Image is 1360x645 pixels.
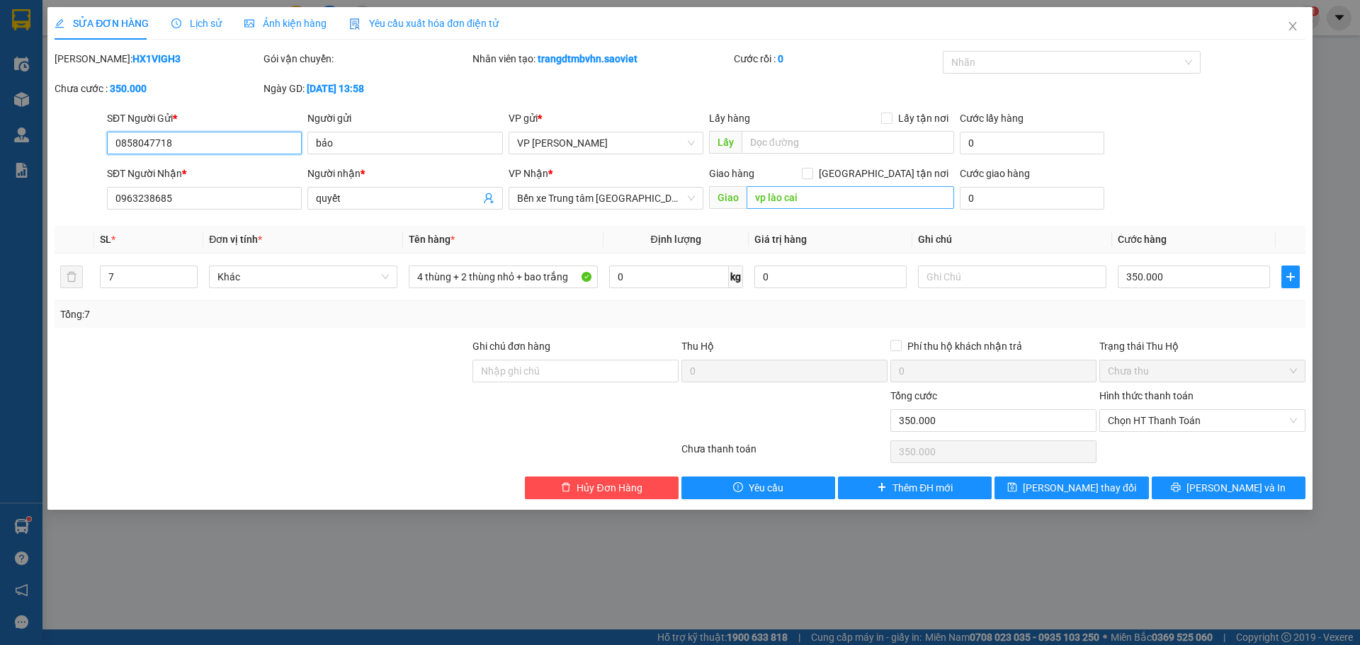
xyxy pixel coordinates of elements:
span: Yêu cầu xuất hóa đơn điện tử [349,18,499,29]
span: Lịch sử [171,18,222,29]
span: plus [877,482,887,493]
b: HX1VIGH3 [132,53,181,64]
input: Cước giao hàng [960,187,1104,210]
div: Cước rồi : [734,51,940,67]
span: Chưa thu [1108,360,1297,382]
span: [PERSON_NAME] và In [1186,480,1286,496]
span: kg [729,266,743,288]
span: save [1007,482,1017,493]
label: Cước giao hàng [960,168,1030,179]
span: picture [244,18,254,28]
span: Phí thu hộ khách nhận trả [902,338,1028,354]
button: plus [1281,266,1300,288]
span: [PERSON_NAME] thay đổi [1023,480,1136,496]
span: [GEOGRAPHIC_DATA] tận nơi [813,166,954,181]
div: VP gửi [509,110,703,126]
span: Tên hàng [409,234,455,245]
label: Cước lấy hàng [960,113,1024,124]
input: Ghi chú đơn hàng [472,360,679,382]
b: 0 [778,53,783,64]
div: Tổng: 7 [60,307,525,322]
span: Đơn vị tính [209,234,262,245]
span: Lấy [709,131,742,154]
label: Hình thức thanh toán [1099,390,1194,401]
span: Giao [709,186,747,209]
span: exclamation-circle [733,482,743,493]
button: save[PERSON_NAME] thay đổi [994,476,1148,499]
span: Giao hàng [709,168,754,179]
input: Dọc đường [742,131,954,154]
div: Chưa cước : [55,81,261,96]
span: Bến xe Trung tâm Lào Cai [517,188,695,209]
div: Nhân viên tạo: [472,51,731,67]
span: delete [561,482,571,493]
span: plus [1282,271,1299,282]
b: 350.000 [110,83,147,94]
button: exclamation-circleYêu cầu [681,476,835,499]
span: SỬA ĐƠN HÀNG [55,18,149,29]
span: Khác [217,266,389,287]
span: Thu Hộ [681,341,714,352]
span: VP Nhận [509,168,548,179]
span: printer [1171,482,1181,493]
img: icon [349,18,361,30]
input: VD: Bàn, Ghế [409,266,597,288]
button: delete [60,266,83,288]
span: VP Gia Lâm [517,132,695,154]
span: clock-circle [171,18,181,28]
div: Gói vận chuyển: [263,51,470,67]
div: SĐT Người Nhận [107,166,302,181]
div: Ngày GD: [263,81,470,96]
b: [DATE] 13:58 [307,83,364,94]
div: Chưa thanh toán [680,441,889,466]
span: edit [55,18,64,28]
div: Trạng thái Thu Hộ [1099,338,1305,354]
b: trangdtmbvhn.saoviet [538,53,637,64]
span: Yêu cầu [749,480,783,496]
button: printer[PERSON_NAME] và In [1152,476,1305,499]
span: Thêm ĐH mới [892,480,953,496]
span: Chọn HT Thanh Toán [1108,410,1297,431]
span: Lấy tận nơi [892,110,954,126]
span: close [1287,21,1298,32]
input: Cước lấy hàng [960,132,1104,154]
div: SĐT Người Gửi [107,110,302,126]
span: Tổng cước [890,390,937,401]
div: Người gửi [307,110,502,126]
input: Ghi Chú [918,266,1106,288]
button: plusThêm ĐH mới [838,476,992,499]
th: Ghi chú [912,226,1112,253]
span: user-add [483,193,494,204]
span: Lấy hàng [709,113,750,124]
label: Ghi chú đơn hàng [472,341,550,352]
span: Hủy Đơn Hàng [577,480,642,496]
button: deleteHủy Đơn Hàng [525,476,679,499]
div: [PERSON_NAME]: [55,51,261,67]
button: Close [1273,7,1313,47]
span: Giá trị hàng [754,234,807,245]
span: Định lượng [651,234,701,245]
span: Cước hàng [1118,234,1167,245]
span: SL [100,234,111,245]
div: Người nhận [307,166,502,181]
input: Dọc đường [747,186,954,209]
span: Ảnh kiện hàng [244,18,327,29]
